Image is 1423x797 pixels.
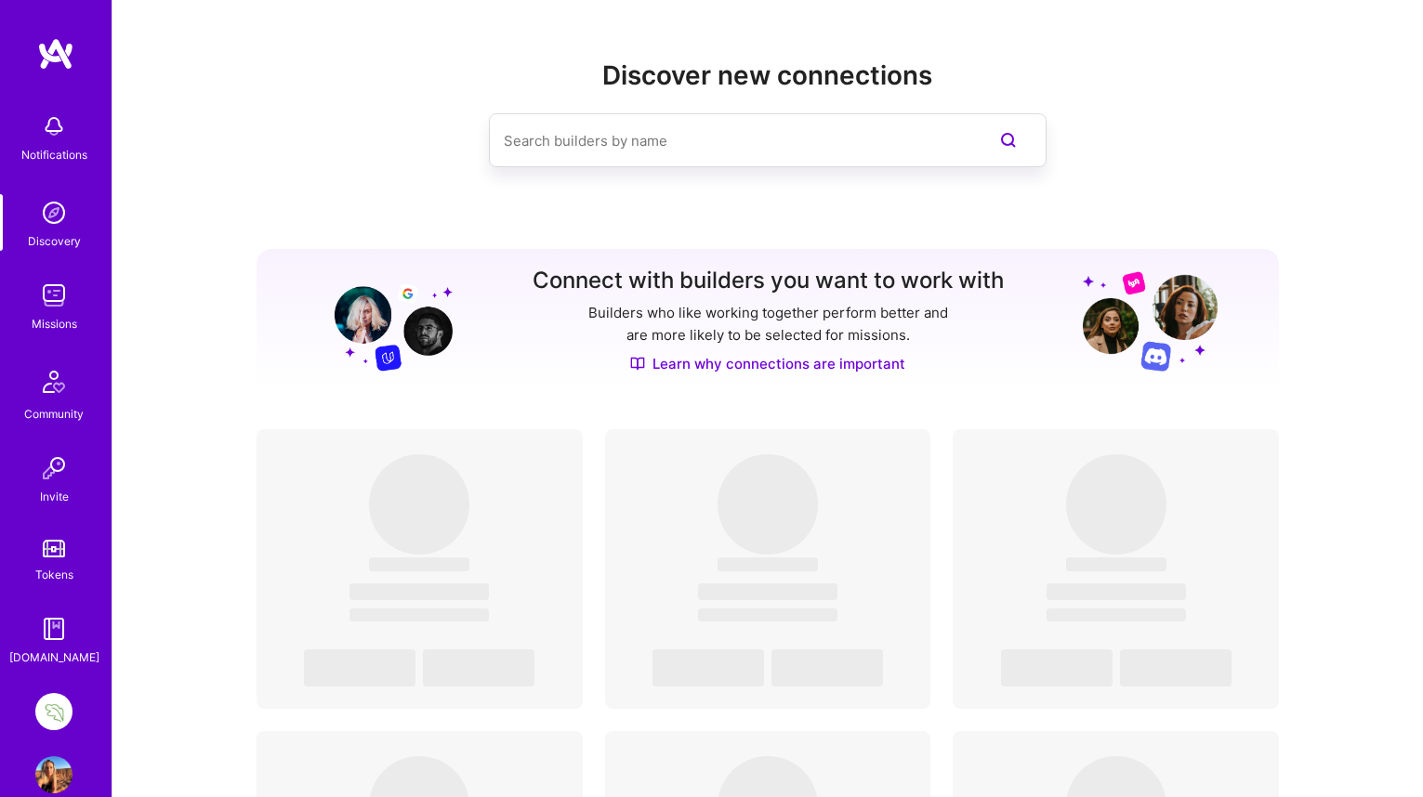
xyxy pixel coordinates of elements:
[698,608,837,621] span: ‌
[32,314,77,333] div: Missions
[349,583,489,600] span: ‌
[369,454,469,555] span: ‌
[43,540,65,557] img: tokens
[504,117,957,164] input: Search builders by name
[652,649,764,686] span: ‌
[304,649,415,686] span: ‌
[35,693,72,730] img: Lettuce Financial
[718,454,818,555] span: ‌
[1120,649,1232,686] span: ‌
[997,129,1020,151] i: icon SearchPurple
[349,608,489,621] span: ‌
[31,693,77,730] a: Lettuce Financial
[1066,557,1166,571] span: ‌
[698,583,837,600] span: ‌
[1066,454,1166,555] span: ‌
[630,354,905,373] a: Learn why connections are important
[35,610,72,647] img: guide book
[423,649,534,686] span: ‌
[771,649,883,686] span: ‌
[1047,608,1186,621] span: ‌
[35,194,72,231] img: discovery
[257,60,1279,91] h2: Discover new connections
[21,145,87,164] div: Notifications
[630,356,645,372] img: Discover
[35,565,73,584] div: Tokens
[40,487,69,506] div: Invite
[1047,583,1186,600] span: ‌
[533,268,1004,294] h3: Connect with builders you want to work with
[37,37,74,71] img: logo
[28,231,81,251] div: Discovery
[318,269,453,372] img: Grow your network
[35,108,72,145] img: bell
[32,359,76,404] img: Community
[585,302,952,346] p: Builders who like working together perform better and are more likely to be selected for missions.
[31,756,77,793] a: User Avatar
[35,277,72,314] img: teamwork
[35,450,72,487] img: Invite
[1001,649,1113,686] span: ‌
[1083,270,1218,372] img: Grow your network
[9,647,99,667] div: [DOMAIN_NAME]
[24,404,84,424] div: Community
[35,756,72,793] img: User Avatar
[369,557,469,571] span: ‌
[718,557,818,571] span: ‌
